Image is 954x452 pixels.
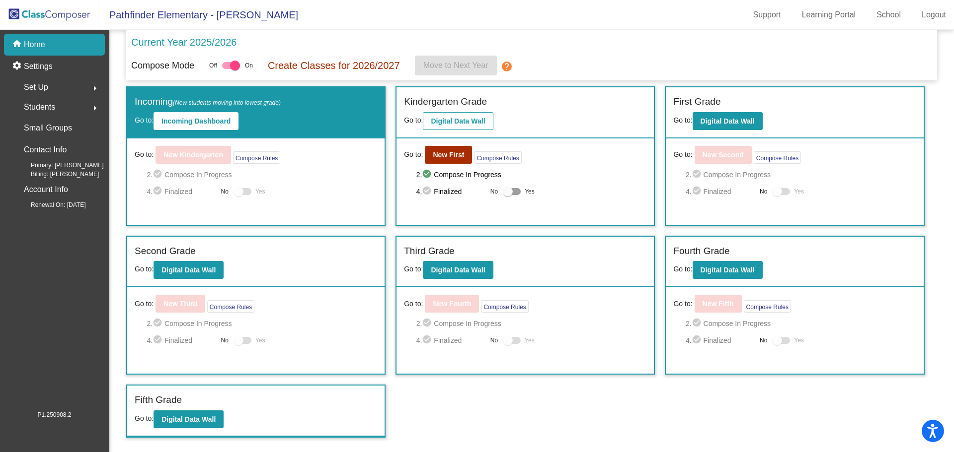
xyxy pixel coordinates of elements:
a: Support [745,7,789,23]
span: On [245,61,253,70]
b: New Kindergarten [163,151,223,159]
span: Yes [794,334,804,346]
b: New First [433,151,464,159]
mat-icon: check_circle [422,334,434,346]
mat-icon: check_circle [692,334,704,346]
b: Digital Data Wall [701,266,755,274]
span: Go to: [673,265,692,273]
b: New Fifth [703,300,734,308]
b: Incoming Dashboard [161,117,231,125]
button: Digital Data Wall [423,261,493,279]
p: Contact Info [24,143,67,157]
span: Go to: [404,265,423,273]
span: No [490,336,498,345]
mat-icon: arrow_right [89,102,101,114]
button: Incoming Dashboard [154,112,238,130]
button: Digital Data Wall [154,261,224,279]
span: 4. Finalized [416,334,485,346]
button: New Fourth [425,295,479,313]
span: Go to: [135,299,154,309]
span: No [221,336,229,345]
span: No [490,187,498,196]
mat-icon: home [12,39,24,51]
mat-icon: check_circle [153,318,164,329]
button: Compose Rules [481,300,528,313]
p: Home [24,39,45,51]
mat-icon: check_circle [692,169,704,181]
span: Primary: [PERSON_NAME] [15,161,104,170]
span: 4. Finalized [147,186,216,197]
span: 2. Compose In Progress [686,169,916,181]
b: Digital Data Wall [161,415,216,423]
span: Set Up [24,80,48,94]
label: Fourth Grade [673,244,729,258]
mat-icon: check_circle [422,186,434,197]
span: No [221,187,229,196]
span: Yes [255,334,265,346]
button: New Third [156,295,205,313]
span: Go to: [673,149,692,160]
span: 4. Finalized [416,186,485,197]
button: Compose Rules [754,151,801,164]
label: Fifth Grade [135,393,182,407]
span: Yes [525,186,535,197]
label: Third Grade [404,244,454,258]
span: 2. Compose In Progress [416,169,647,181]
span: Yes [794,186,804,197]
p: Small Groups [24,121,72,135]
span: Billing: [PERSON_NAME] [15,170,99,179]
button: Digital Data Wall [693,112,763,130]
span: 4. Finalized [147,334,216,346]
label: First Grade [673,95,720,109]
span: 2. Compose In Progress [147,169,377,181]
b: Digital Data Wall [431,117,485,125]
mat-icon: check_circle [692,318,704,329]
button: Compose Rules [233,151,280,164]
mat-icon: arrow_right [89,82,101,94]
mat-icon: check_circle [153,334,164,346]
p: Current Year 2025/2026 [131,35,237,50]
button: Compose Rules [474,151,521,164]
button: Compose Rules [207,300,254,313]
button: New First [425,146,472,164]
b: New Third [163,300,197,308]
button: Digital Data Wall [154,410,224,428]
span: Move to Next Year [423,61,488,69]
button: New Fifth [695,295,742,313]
span: Go to: [404,149,423,160]
label: Second Grade [135,244,196,258]
span: Go to: [135,265,154,273]
button: Digital Data Wall [693,261,763,279]
span: Renewal On: [DATE] [15,200,85,209]
p: Create Classes for 2026/2027 [268,58,400,73]
a: Learning Portal [794,7,864,23]
b: Digital Data Wall [431,266,485,274]
span: Students [24,100,55,114]
button: New Second [695,146,752,164]
a: Logout [914,7,954,23]
span: Go to: [135,149,154,160]
span: Yes [255,186,265,197]
span: Go to: [404,299,423,309]
span: Go to: [673,299,692,309]
label: Kindergarten Grade [404,95,487,109]
button: New Kindergarten [156,146,231,164]
button: Digital Data Wall [423,112,493,130]
span: (New students moving into lowest grade) [173,99,281,106]
span: Go to: [673,116,692,124]
p: Settings [24,61,53,72]
span: No [760,187,767,196]
label: Incoming [135,95,281,109]
mat-icon: check_circle [692,186,704,197]
b: New Fourth [433,300,471,308]
mat-icon: check_circle [153,169,164,181]
span: 2. Compose In Progress [416,318,647,329]
span: 2. Compose In Progress [686,318,916,329]
span: 4. Finalized [686,186,755,197]
span: 2. Compose In Progress [147,318,377,329]
b: New Second [703,151,744,159]
span: Pathfinder Elementary - [PERSON_NAME] [99,7,298,23]
span: 4. Finalized [686,334,755,346]
span: Go to: [135,414,154,422]
span: No [760,336,767,345]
